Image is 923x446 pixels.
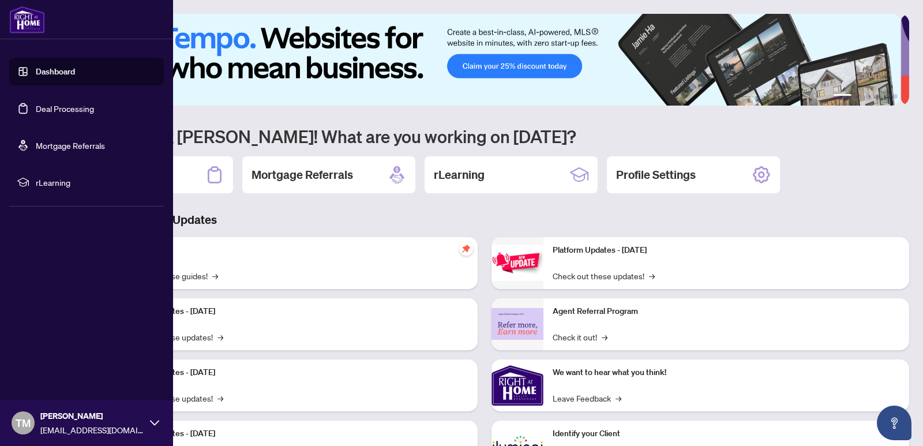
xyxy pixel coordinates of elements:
[649,269,655,282] span: →
[212,269,218,282] span: →
[9,6,45,33] img: logo
[459,242,473,256] span: pushpin
[856,94,861,99] button: 2
[553,392,621,404] a: Leave Feedback→
[217,392,223,404] span: →
[40,423,144,436] span: [EMAIL_ADDRESS][DOMAIN_NAME]
[616,167,696,183] h2: Profile Settings
[865,94,870,99] button: 3
[60,125,909,147] h1: Welcome back [PERSON_NAME]! What are you working on [DATE]?
[553,305,900,318] p: Agent Referral Program
[16,415,31,431] span: TM
[491,308,543,340] img: Agent Referral Program
[833,94,851,99] button: 1
[553,428,900,440] p: Identify your Client
[553,366,900,379] p: We want to hear what you think!
[553,244,900,257] p: Platform Updates - [DATE]
[121,244,468,257] p: Self-Help
[121,305,468,318] p: Platform Updates - [DATE]
[217,331,223,343] span: →
[553,269,655,282] a: Check out these updates!→
[36,103,94,114] a: Deal Processing
[36,176,156,189] span: rLearning
[884,94,888,99] button: 5
[60,212,909,228] h3: Brokerage & Industry Updates
[893,94,898,99] button: 6
[40,410,144,422] span: [PERSON_NAME]
[36,66,75,77] a: Dashboard
[491,245,543,281] img: Platform Updates - June 23, 2025
[616,392,621,404] span: →
[602,331,607,343] span: →
[60,14,901,106] img: Slide 0
[434,167,485,183] h2: rLearning
[875,94,879,99] button: 4
[491,359,543,411] img: We want to hear what you think!
[121,366,468,379] p: Platform Updates - [DATE]
[36,140,105,151] a: Mortgage Referrals
[553,331,607,343] a: Check it out!→
[121,428,468,440] p: Platform Updates - [DATE]
[877,406,911,440] button: Open asap
[252,167,353,183] h2: Mortgage Referrals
